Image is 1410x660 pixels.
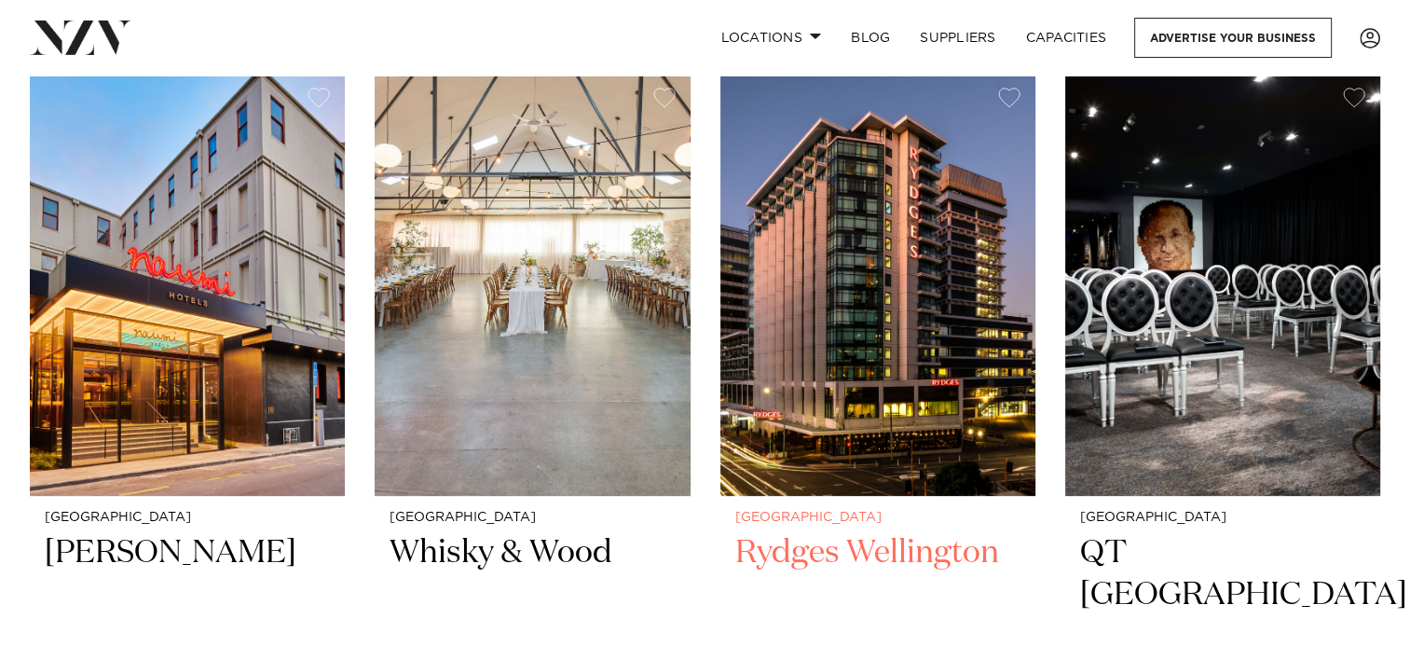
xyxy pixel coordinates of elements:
h2: Whisky & Wood [390,532,675,658]
img: nzv-logo.png [30,21,131,54]
h2: QT [GEOGRAPHIC_DATA] [1080,532,1365,658]
small: [GEOGRAPHIC_DATA] [735,511,1020,525]
h2: Rydges Wellington [735,532,1020,658]
small: [GEOGRAPHIC_DATA] [1080,511,1365,525]
a: Locations [705,18,836,58]
a: SUPPLIERS [905,18,1010,58]
a: Capacities [1011,18,1122,58]
a: BLOG [836,18,905,58]
small: [GEOGRAPHIC_DATA] [390,511,675,525]
small: [GEOGRAPHIC_DATA] [45,511,330,525]
h2: [PERSON_NAME] [45,532,330,658]
a: Advertise your business [1134,18,1332,58]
